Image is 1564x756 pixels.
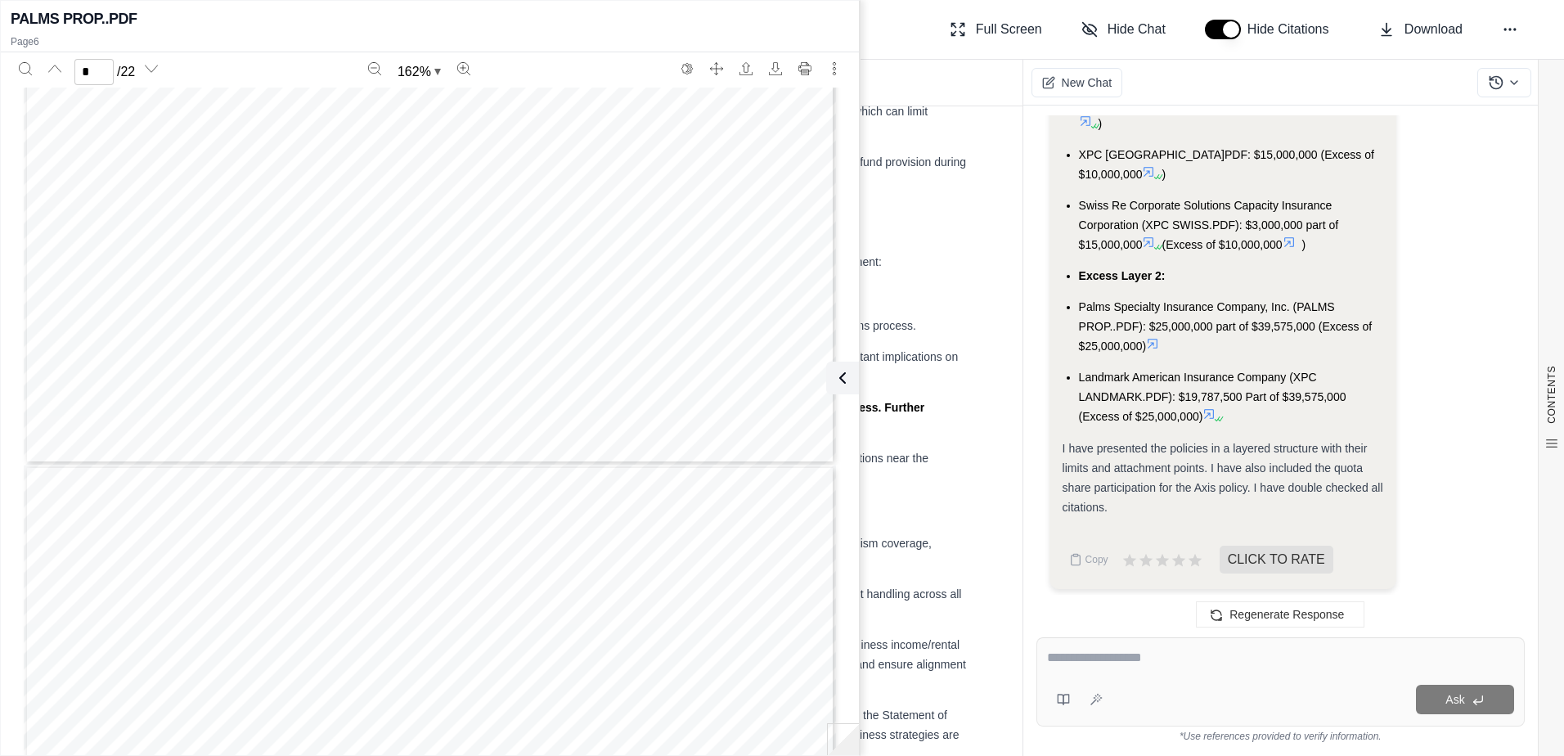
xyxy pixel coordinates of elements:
span: hereunder, the Underwriters hereon, at the request of the Insured (or Reinsured), will submit to the [119,703,740,716]
span: THIS ENDORSEMENT CHANGES THE POLICY. PLEASE READ IT CAREFULLY. [215,515,644,529]
button: Regenerate Response [1196,601,1364,628]
button: Next page [138,56,164,82]
span: Excess Layer 2: [1079,269,1166,282]
button: Zoom out [362,56,388,82]
span: I have presented the policies in a layered structure with their limits and attachment points. I h... [1063,442,1383,514]
span: New Chat [1062,74,1112,91]
span: Landmark American Insurance Company (XPC LANDMARK.PDF): $19,787,500 Part of $39,575,000 (Excess o... [1079,371,1346,423]
span: XPC [GEOGRAPHIC_DATA]PDF: $15,000,000 (Excess of $10,000,000 [1079,148,1374,181]
button: Zoom in [451,56,477,82]
span: ) [1302,238,1306,251]
span: SERVICE OF SUIT CLAUSE (U.S.A.) [307,578,553,593]
span: It is agreed that in the event of the failure of the Underwriters hereon to pay any amount claime... [119,688,740,701]
span: Spectrum PFF 08 21 [119,384,237,398]
span: jurisdiction of a Court of competent jurisdiction within [GEOGRAPHIC_DATA]. Nothing in this Claus... [119,718,777,731]
span: as an aid to compelling arbitration or enforcing such arbitration or arbitral award, not as an al... [119,641,740,655]
button: Print [792,56,818,82]
span: CLICK TO RATE [1220,546,1333,574]
button: Ask [1416,685,1514,714]
button: New Chat [1031,68,1122,97]
span: such Arbitration provision for resolving disputes arising out of this contract of insurance (or r... [119,657,729,670]
button: Open file [733,56,759,82]
div: *Use references provided to verify information. [1036,727,1525,743]
button: Copy [1063,543,1115,576]
span: Palms Specialty Insurance Company, Inc. (PALMS PROP..PDF): $25,000,000 part of $39,575,000 (Exces... [1079,300,1373,353]
span: Regenerate Response [1229,608,1344,621]
button: Previous page [42,56,68,82]
span: This Service of Suit Clause will not be read to conflict with or override the obligations of the ... [119,611,740,624]
span: arbitrate their disputes as provided for in any Arbitration provision within this Policy. This Cl... [119,626,739,639]
span: Full Screen [976,20,1042,39]
p: Page 6 [11,35,849,48]
span: Hide Citations [1247,20,1339,39]
span: ) [1099,117,1103,130]
button: Full screen [703,56,730,82]
span: (Excess of $10,000,000 [1162,238,1282,251]
span: CONTENTS [1545,366,1558,424]
span: Swiss Re Corporate Solutions Capacity Insurance Corporation (XPC SWISS.PDF): $3,000,000 part of $... [1079,199,1338,251]
span: : The insured should perform a detailed analysis using current property and business income/renta... [278,638,966,691]
button: More actions [821,56,847,82]
button: Download [762,56,789,82]
span: Hide Chat [1108,20,1166,39]
button: Search [12,56,38,82]
span: Ask [1445,693,1464,706]
button: Zoom document [391,59,447,85]
button: Full Screen [943,13,1049,46]
span: ) [1162,168,1166,181]
h2: PALMS PROP..PDF [11,7,137,30]
button: Download [1372,13,1469,46]
span: / 22 [117,62,135,82]
span: Copy [1085,553,1108,566]
button: Hide Chat [1075,13,1172,46]
span: Download [1404,20,1463,39]
span: 162 % [398,62,431,82]
input: Enter a page number [74,59,114,85]
span: or should be understood to constitute a waiver of Underwriters' rights to commence an action in a... [119,734,740,747]
button: Switch to the dark theme [674,56,700,82]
